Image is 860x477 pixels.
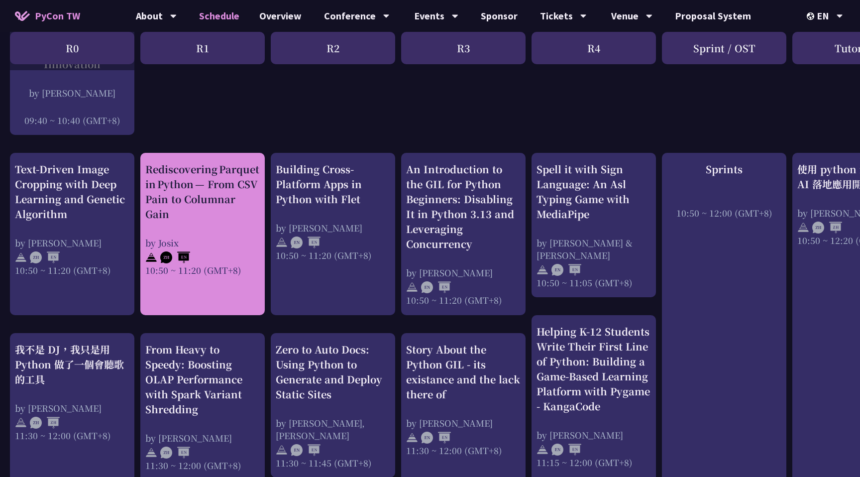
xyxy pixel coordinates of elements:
[797,222,809,234] img: svg+xml;base64,PHN2ZyB4bWxucz0iaHR0cDovL3d3dy53My5vcmcvMjAwMC9zdmciIHdpZHRoPSIyNCIgaGVpZ2h0PSIyNC...
[276,222,390,234] div: by [PERSON_NAME]
[145,432,260,444] div: by [PERSON_NAME]
[15,402,129,414] div: by [PERSON_NAME]
[551,264,581,276] img: ENEN.5a408d1.svg
[15,114,129,126] div: 09:40 ~ 10:40 (GMT+8)
[421,432,451,444] img: ENEN.5a408d1.svg
[406,266,521,279] div: by [PERSON_NAME]
[30,417,60,429] img: ZHZH.38617ef.svg
[537,237,651,261] div: by [PERSON_NAME] & [PERSON_NAME]
[145,459,260,472] div: 11:30 ~ 12:00 (GMT+8)
[160,447,190,459] img: ZHEN.371966e.svg
[15,417,27,429] img: svg+xml;base64,PHN2ZyB4bWxucz0iaHR0cDovL3d3dy53My5vcmcvMjAwMC9zdmciIHdpZHRoPSIyNCIgaGVpZ2h0PSIyNC...
[406,294,521,306] div: 10:50 ~ 11:20 (GMT+8)
[145,447,157,459] img: svg+xml;base64,PHN2ZyB4bWxucz0iaHR0cDovL3d3dy53My5vcmcvMjAwMC9zdmciIHdpZHRoPSIyNCIgaGVpZ2h0PSIyNC...
[145,162,260,307] a: Rediscovering Parquet in Python — From CSV Pain to Columnar Gain by Josix 10:50 ~ 11:20 (GMT+8)
[145,342,260,417] div: From Heavy to Speedy: Boosting OLAP Performance with Spark Variant Shredding
[276,444,288,456] img: svg+xml;base64,PHN2ZyB4bWxucz0iaHR0cDovL3d3dy53My5vcmcvMjAwMC9zdmciIHdpZHRoPSIyNCIgaGVpZ2h0PSIyNC...
[551,444,581,456] img: ENEN.5a408d1.svg
[15,87,129,99] div: by [PERSON_NAME]
[276,249,390,261] div: 10:50 ~ 11:20 (GMT+8)
[145,251,157,263] img: svg+xml;base64,PHN2ZyB4bWxucz0iaHR0cDovL3d3dy53My5vcmcvMjAwMC9zdmciIHdpZHRoPSIyNCIgaGVpZ2h0PSIyNC...
[662,32,786,64] div: Sprint / OST
[421,281,451,293] img: ENEN.5a408d1.svg
[667,162,781,177] div: Sprints
[15,162,129,307] a: Text-Driven Image Cropping with Deep Learning and Genetic Algorithm by [PERSON_NAME] 10:50 ~ 11:2...
[276,162,390,207] div: Building Cross-Platform Apps in Python with Flet
[406,162,521,307] a: An Introduction to the GIL for Python Beginners: Disabling It in Python 3.13 and Leveraging Concu...
[145,237,260,249] div: by Josix
[812,222,842,234] img: ZHZH.38617ef.svg
[5,3,90,28] a: PyCon TW
[537,324,651,414] div: Helping K-12 Students Write Their First Line of Python: Building a Game-Based Learning Platform w...
[406,417,521,429] div: by [PERSON_NAME]
[276,342,390,469] a: Zero to Auto Docs: Using Python to Generate and Deploy Static Sites by [PERSON_NAME], [PERSON_NAM...
[406,432,418,444] img: svg+xml;base64,PHN2ZyB4bWxucz0iaHR0cDovL3d3dy53My5vcmcvMjAwMC9zdmciIHdpZHRoPSIyNCIgaGVpZ2h0PSIyNC...
[15,237,129,249] div: by [PERSON_NAME]
[271,32,395,64] div: R2
[276,237,288,248] img: svg+xml;base64,PHN2ZyB4bWxucz0iaHR0cDovL3d3dy53My5vcmcvMjAwMC9zdmciIHdpZHRoPSIyNCIgaGVpZ2h0PSIyNC...
[537,162,651,289] a: Spell it with Sign Language: An Asl Typing Game with MediaPipe by [PERSON_NAME] & [PERSON_NAME] 1...
[15,251,27,263] img: svg+xml;base64,PHN2ZyB4bWxucz0iaHR0cDovL3d3dy53My5vcmcvMjAwMC9zdmciIHdpZHRoPSIyNCIgaGVpZ2h0PSIyNC...
[15,11,30,21] img: Home icon of PyCon TW 2025
[291,237,321,248] img: ENEN.5a408d1.svg
[537,276,651,289] div: 10:50 ~ 11:05 (GMT+8)
[15,429,129,442] div: 11:30 ~ 12:00 (GMT+8)
[406,342,521,402] div: Story About the Python GIL - its existance and the lack there of
[145,162,260,222] div: Rediscovering Parquet in Python — From CSV Pain to Columnar Gain
[10,32,134,64] div: R0
[160,251,190,263] img: ZHEN.371966e.svg
[276,417,390,442] div: by [PERSON_NAME], [PERSON_NAME]
[35,8,80,23] span: PyCon TW
[532,32,656,64] div: R4
[401,32,526,64] div: R3
[276,457,390,469] div: 11:30 ~ 11:45 (GMT+8)
[291,444,321,456] img: ENEN.5a408d1.svg
[667,207,781,219] div: 10:50 ~ 12:00 (GMT+8)
[406,281,418,293] img: svg+xml;base64,PHN2ZyB4bWxucz0iaHR0cDovL3d3dy53My5vcmcvMjAwMC9zdmciIHdpZHRoPSIyNCIgaGVpZ2h0PSIyNC...
[15,264,129,276] div: 10:50 ~ 11:20 (GMT+8)
[30,251,60,263] img: ZHEN.371966e.svg
[537,264,548,276] img: svg+xml;base64,PHN2ZyB4bWxucz0iaHR0cDovL3d3dy53My5vcmcvMjAwMC9zdmciIHdpZHRoPSIyNCIgaGVpZ2h0PSIyNC...
[276,162,390,307] a: Building Cross-Platform Apps in Python with Flet by [PERSON_NAME] 10:50 ~ 11:20 (GMT+8)
[276,342,390,402] div: Zero to Auto Docs: Using Python to Generate and Deploy Static Sites
[807,12,817,20] img: Locale Icon
[537,456,651,469] div: 11:15 ~ 12:00 (GMT+8)
[145,264,260,276] div: 10:50 ~ 11:20 (GMT+8)
[406,162,521,251] div: An Introduction to the GIL for Python Beginners: Disabling It in Python 3.13 and Leveraging Concu...
[15,342,129,387] div: 我不是 DJ，我只是用 Python 做了一個會聽歌的工具
[15,162,129,222] div: Text-Driven Image Cropping with Deep Learning and Genetic Algorithm
[537,429,651,441] div: by [PERSON_NAME]
[406,444,521,457] div: 11:30 ~ 12:00 (GMT+8)
[537,162,651,222] div: Spell it with Sign Language: An Asl Typing Game with MediaPipe
[537,444,548,456] img: svg+xml;base64,PHN2ZyB4bWxucz0iaHR0cDovL3d3dy53My5vcmcvMjAwMC9zdmciIHdpZHRoPSIyNCIgaGVpZ2h0PSIyNC...
[140,32,265,64] div: R1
